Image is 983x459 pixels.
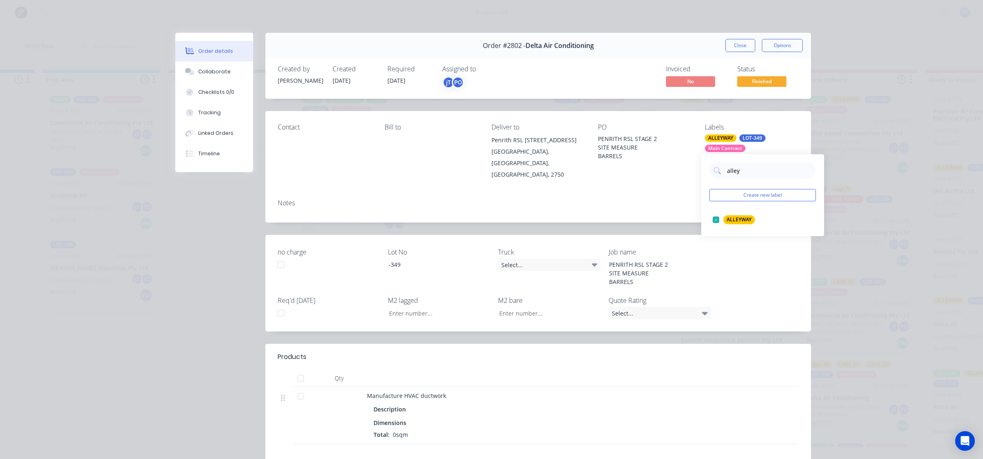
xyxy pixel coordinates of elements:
div: Timeline [198,150,220,157]
div: Bill to [385,123,478,131]
span: [DATE] [387,77,405,84]
input: Search labels [726,162,812,179]
div: Tracking [198,109,221,116]
div: Open Intercom Messenger [955,431,975,451]
div: LOT-349 [739,134,766,142]
span: Dimensions [374,418,406,427]
div: Select... [609,307,711,319]
label: Lot No [388,247,490,257]
input: Enter number... [492,307,600,319]
div: Qty [315,370,364,386]
div: Main Contract [705,145,745,152]
div: ALLEYWAY [723,215,755,224]
div: Created by [278,65,323,73]
button: Order details [175,41,253,61]
span: Finished [737,76,786,86]
div: PO [452,76,464,89]
div: Collaborate [198,68,231,75]
button: Collaborate [175,61,253,82]
button: Close [725,39,755,52]
span: Order #2802 - [483,42,525,50]
label: Truck [498,247,600,257]
div: Order details [198,48,233,55]
div: PENRITH RSL STAGE 2 SITE MEASURE BARRELS [602,259,705,288]
label: Quote Rating [609,295,711,305]
div: Contact [278,123,371,131]
span: 0sqm [390,431,411,439]
div: Penrith RSL [STREET_ADDRESS][GEOGRAPHIC_DATA], [GEOGRAPHIC_DATA], [GEOGRAPHIC_DATA], 2750 [491,134,585,180]
div: [GEOGRAPHIC_DATA], [GEOGRAPHIC_DATA], [GEOGRAPHIC_DATA], 2750 [491,146,585,180]
label: Req'd [DATE] [278,295,380,305]
button: Timeline [175,143,253,164]
div: Labels [705,123,799,131]
div: Checklists 0/0 [198,89,234,96]
span: No [666,76,715,86]
label: no charge [278,247,380,257]
div: Select... [498,259,600,271]
button: Tracking [175,102,253,123]
span: [DATE] [333,77,351,84]
label: M2 bare [498,295,600,305]
button: Checklists 0/0 [175,82,253,102]
div: PENRITH RSL STAGE 2 SITE MEASURE BARRELS [598,134,692,160]
div: Status [737,65,799,73]
div: Required [387,65,433,73]
button: jTPO [442,76,464,89]
div: ALLEYWAY [705,134,736,142]
button: ALLEYWAY [709,214,758,225]
input: Enter number... [382,307,490,319]
button: Create new label [709,189,816,201]
div: jT [442,76,455,89]
div: Penrith RSL [STREET_ADDRESS] [491,134,585,146]
div: -349 [382,259,485,270]
button: Options [762,39,803,52]
label: M2 lagged [388,295,490,305]
label: Job name [609,247,711,257]
div: Description [374,403,409,415]
span: Total: [374,431,390,439]
div: Assigned to [442,65,524,73]
div: Created [333,65,378,73]
div: Deliver to [491,123,585,131]
div: Linked Orders [198,130,233,137]
span: Delta Air Conditioning [525,42,594,50]
div: Invoiced [666,65,727,73]
div: Notes [278,199,799,207]
span: Manufacture HVAC ductwork [367,392,446,400]
button: Finished [737,76,786,89]
div: Products [278,352,306,362]
div: PO [598,123,692,131]
div: [PERSON_NAME] [278,76,323,85]
button: Linked Orders [175,123,253,143]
